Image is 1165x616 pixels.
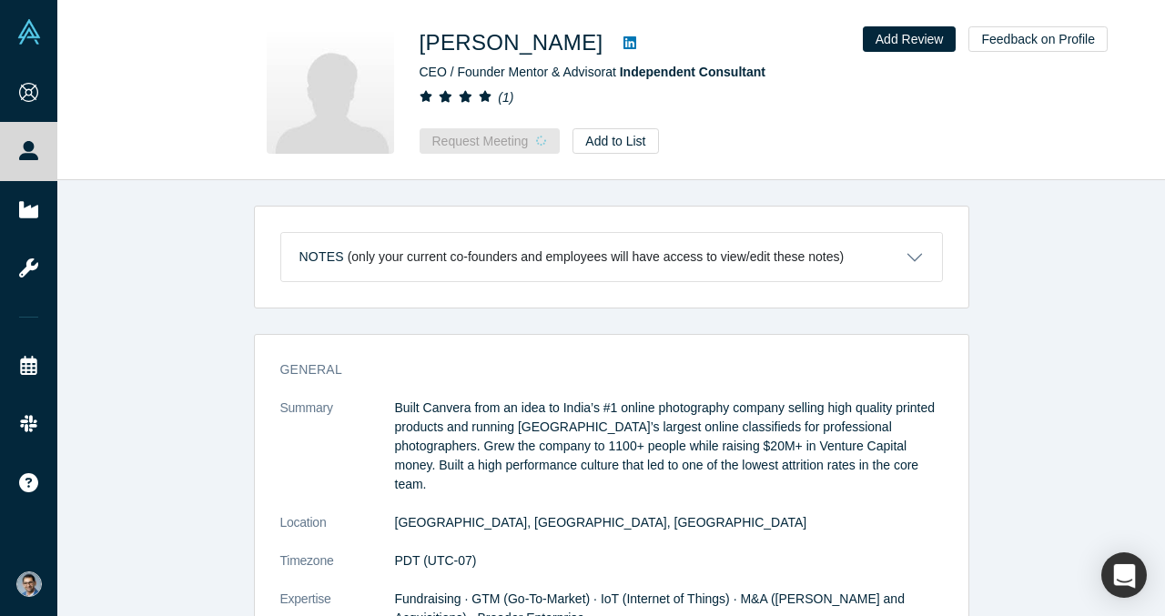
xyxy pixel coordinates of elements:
[267,26,394,154] img: Dhiraj Kacker's Profile Image
[299,247,344,267] h3: Notes
[16,19,42,45] img: Alchemist Vault Logo
[395,399,943,494] p: Built Canvera from an idea to India’s #1 online photography company selling high quality printed ...
[572,128,658,154] button: Add to List
[863,26,957,52] button: Add Review
[395,513,943,532] dd: [GEOGRAPHIC_DATA], [GEOGRAPHIC_DATA], [GEOGRAPHIC_DATA]
[395,551,943,571] dd: PDT (UTC-07)
[420,128,561,154] button: Request Meeting
[420,65,765,79] span: CEO / Founder Mentor & Advisor at
[16,571,42,597] img: VP Singh's Account
[280,551,395,590] dt: Timezone
[620,65,765,79] a: Independent Consultant
[498,90,513,105] i: ( 1 )
[281,233,942,281] button: Notes (only your current co-founders and employees will have access to view/edit these notes)
[280,399,395,513] dt: Summary
[348,249,845,265] p: (only your current co-founders and employees will have access to view/edit these notes)
[420,26,603,59] h1: [PERSON_NAME]
[280,513,395,551] dt: Location
[968,26,1108,52] button: Feedback on Profile
[280,360,917,379] h3: General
